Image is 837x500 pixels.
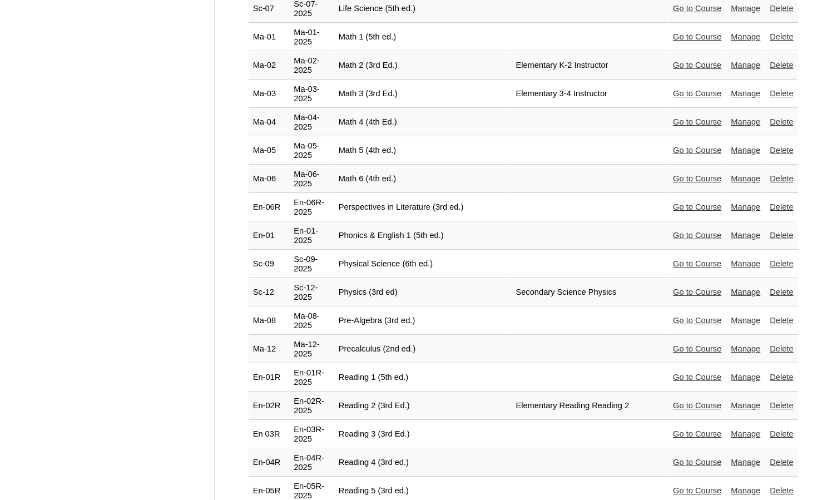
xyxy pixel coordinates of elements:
[249,420,289,448] td: En 03R
[249,52,289,80] td: Ma-02
[731,61,760,70] a: Manage
[731,32,760,41] a: Manage
[770,373,793,382] a: Delete
[770,146,793,155] a: Delete
[770,32,793,41] a: Delete
[249,449,289,477] td: En-04R
[289,250,333,278] td: Sc-09-2025
[289,222,333,250] td: En-01-2025
[770,429,793,438] a: Delete
[673,316,721,325] a: Go to Course
[249,165,289,193] td: Ma-06
[289,194,333,221] td: En-06R-2025
[289,52,333,80] td: Ma-02-2025
[249,194,289,221] td: En-06R
[673,146,721,155] a: Go to Course
[770,4,793,13] a: Delete
[770,61,793,70] a: Delete
[673,429,721,438] a: Go to Course
[731,4,760,13] a: Manage
[770,458,793,467] a: Delete
[249,108,289,136] td: Ma-04
[731,89,760,98] a: Manage
[289,392,333,420] td: En-02R-2025
[731,231,760,240] a: Manage
[770,288,793,296] a: Delete
[289,80,333,108] td: Ma-03-2025
[770,174,793,183] a: Delete
[673,231,721,240] a: Go to Course
[334,194,511,221] td: Perspectives in Literature (3rd ed.)
[731,146,760,155] a: Manage
[289,279,333,306] td: Sc-12-2025
[673,401,721,410] a: Go to Course
[731,288,760,296] a: Manage
[731,259,760,268] a: Manage
[334,137,511,165] td: Math 5 (4th ed.)
[731,344,760,353] a: Manage
[770,117,793,126] a: Delete
[731,429,760,438] a: Manage
[334,52,511,80] td: Math 2 (3rd Ed.)
[511,80,668,108] td: Elementary 3-4 Instructor
[770,401,793,410] a: Delete
[673,202,721,211] a: Go to Course
[770,202,793,211] a: Delete
[673,89,721,98] a: Go to Course
[334,80,511,108] td: Math 3 (3rd Ed.)
[511,279,668,306] td: Secondary Science Physics
[731,373,760,382] a: Manage
[334,222,511,250] td: Phonics & English 1 (5th ed.)
[731,117,760,126] a: Manage
[289,307,333,335] td: Ma-08-2025
[673,458,721,467] a: Go to Course
[289,420,333,448] td: En-03R-2025
[289,335,333,363] td: Ma-12-2025
[289,449,333,477] td: En-04R-2025
[249,307,289,335] td: Ma-08
[673,61,721,70] a: Go to Course
[731,486,760,495] a: Manage
[249,137,289,165] td: Ma-05
[511,392,668,420] td: Elementary Reading Reading 2
[511,52,668,80] td: Elementary K-2 Instructor
[770,89,793,98] a: Delete
[289,108,333,136] td: Ma-04-2025
[334,279,511,306] td: Physics (3rd ed)
[249,364,289,392] td: En-01R
[334,250,511,278] td: Physical Science (6th ed.)
[731,174,760,183] a: Manage
[249,222,289,250] td: En-01
[289,23,333,51] td: Ma-01-2025
[770,259,793,268] a: Delete
[770,231,793,240] a: Delete
[334,108,511,136] td: Math 4 (4th Ed.)
[289,364,333,392] td: En-01R-2025
[334,335,511,363] td: Precalculus (2nd ed.)
[334,23,511,51] td: Math 1 (5th ed.)
[334,449,511,477] td: Reading 4 (3rd ed.)
[673,373,721,382] a: Go to Course
[770,344,793,353] a: Delete
[249,250,289,278] td: Sc-09
[249,23,289,51] td: Ma-01
[673,174,721,183] a: Go to Course
[334,307,511,335] td: Pre-Algebra (3rd ed.)
[249,80,289,108] td: Ma-03
[770,316,793,325] a: Delete
[731,458,760,467] a: Manage
[334,165,511,193] td: Math 6 (4th ed.)
[249,279,289,306] td: Sc-12
[673,344,721,353] a: Go to Course
[334,420,511,448] td: Reading 3 (3rd Ed.)
[673,259,721,268] a: Go to Course
[673,486,721,495] a: Go to Course
[731,202,760,211] a: Manage
[731,401,760,410] a: Manage
[334,392,511,420] td: Reading 2 (3rd Ed.)
[289,137,333,165] td: Ma-05-2025
[673,32,721,41] a: Go to Course
[673,288,721,296] a: Go to Course
[289,165,333,193] td: Ma-06-2025
[673,4,721,13] a: Go to Course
